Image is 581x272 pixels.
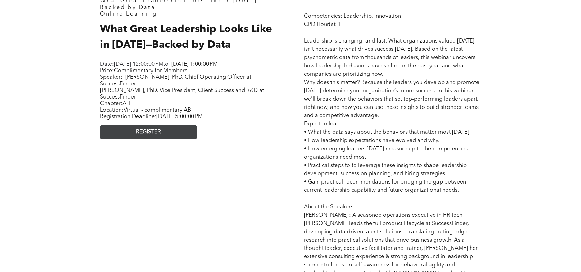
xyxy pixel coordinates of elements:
[100,107,203,120] span: Location: Registration Deadline:
[171,62,218,67] span: [DATE] 1:00:00 PM
[114,62,163,67] span: [DATE] 12:00:00 PM
[100,11,157,17] span: Online Learning
[114,68,187,74] span: Complimentary for Members
[122,101,132,106] span: ALL
[136,129,161,135] span: REGISTER
[100,62,169,67] span: Date: to
[100,75,264,100] span: [PERSON_NAME], PhD, Chief Operating Officer at SuccessFinder | [PERSON_NAME], PhD, Vice-President...
[100,24,272,50] span: What Great Leadership Looks Like in [DATE]—Backed by Data
[156,114,203,120] span: [DATE] 5:00:00 PM
[124,107,191,113] span: Virtual - complimentary AB
[100,75,122,80] span: Speaker:
[100,68,187,74] span: Price:
[100,125,197,139] a: REGISTER
[100,101,132,106] span: Chapter:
